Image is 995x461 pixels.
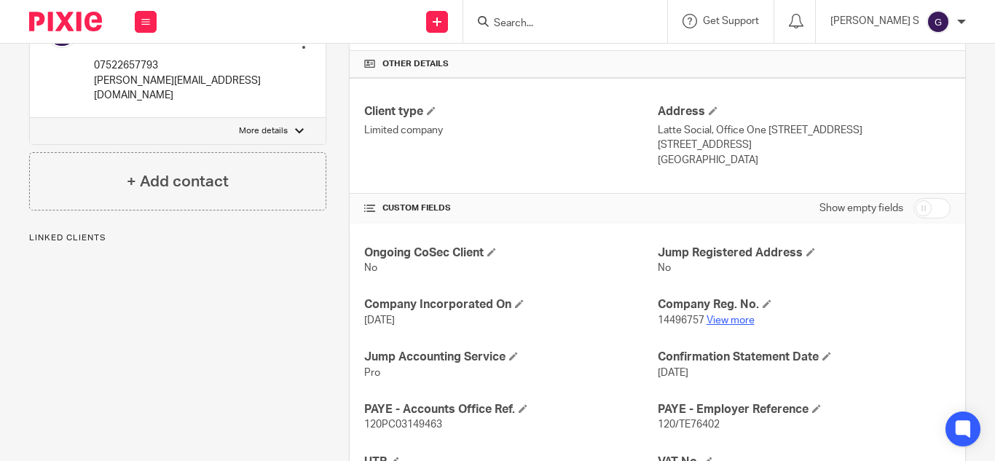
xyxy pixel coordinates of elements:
span: Get Support [703,16,759,26]
span: No [658,263,671,273]
h4: Address [658,104,951,119]
p: Limited company [364,123,657,138]
h4: Confirmation Statement Date [658,350,951,365]
h4: PAYE - Employer Reference [658,402,951,417]
h4: Jump Registered Address [658,245,951,261]
p: [PERSON_NAME] S [830,14,919,28]
p: More details [239,125,288,137]
a: View more [707,315,755,326]
h4: Client type [364,104,657,119]
h4: Jump Accounting Service [364,350,657,365]
input: Search [492,17,624,31]
h4: PAYE - Accounts Office Ref. [364,402,657,417]
h4: Company Reg. No. [658,297,951,312]
span: 14496757 [658,315,704,326]
span: 120/TE76402 [658,419,720,430]
h4: + Add contact [127,170,229,193]
span: [DATE] [364,315,395,326]
p: Linked clients [29,232,326,244]
h4: Company Incorporated On [364,297,657,312]
p: [GEOGRAPHIC_DATA] [658,153,951,168]
p: Latte Social, Office One [STREET_ADDRESS] [658,123,951,138]
p: 07522657793 [94,58,277,73]
p: [STREET_ADDRESS] [658,138,951,152]
h4: CUSTOM FIELDS [364,202,657,214]
span: [DATE] [658,368,688,378]
span: Pro [364,368,380,378]
p: [PERSON_NAME][EMAIL_ADDRESS][DOMAIN_NAME] [94,74,277,103]
img: svg%3E [927,10,950,34]
label: Show empty fields [819,201,903,216]
img: Pixie [29,12,102,31]
span: Other details [382,58,449,70]
h4: Ongoing CoSec Client [364,245,657,261]
span: No [364,263,377,273]
span: 120PC03149463 [364,419,442,430]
